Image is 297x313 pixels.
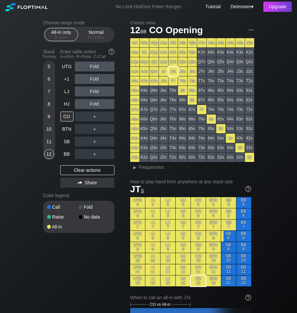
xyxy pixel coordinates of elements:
div: CO 8 [191,231,206,242]
div: 5 [44,62,54,71]
div: K4s [226,48,235,57]
div: K7o [140,105,149,114]
div: 86s [207,95,216,105]
div: 73o [197,143,206,152]
div: J8o [159,95,168,105]
div: 94o [178,134,187,143]
div: T8s [188,76,197,86]
div: KJs [159,48,168,57]
div: 93o [178,143,187,152]
div: BTN 8 [206,231,221,242]
div: T5o [168,124,178,133]
div: All-in [47,224,79,229]
div: +1 12 [145,275,160,286]
div: 95o [178,124,187,133]
div: 99 [178,86,187,95]
div: K9s [178,48,187,57]
img: help.32db89a4.svg [245,294,252,301]
div: A4s [226,38,235,47]
div: J6o [159,115,168,124]
div: A9o [130,86,139,95]
div: 63s [235,115,245,124]
div: T3o [168,143,178,152]
div: Q6s [207,57,216,66]
div: +1 11 [145,264,160,275]
img: ellipsis.fd386fe8.svg [248,26,255,34]
div: QTs [168,57,178,66]
span: bb [101,35,104,39]
div: Fold [75,99,114,109]
div: HJ 10 [176,253,191,264]
div: UTG 11 [130,264,145,275]
div: 83s [235,95,245,105]
div: 43s [235,134,245,143]
div: JJ [159,67,168,76]
div: 32o [235,153,245,162]
div: UTG 5 [130,197,145,208]
div: 86o [188,115,197,124]
div: 10 [44,124,54,134]
div: BTN 5 [206,197,221,208]
h2: How to play hand from anywhere at any stack size [130,179,251,184]
div: BTN 7 [206,220,221,230]
div: J2s [245,67,254,76]
div: Upgrade [263,2,292,12]
div: Q8o [149,95,159,105]
div: K8o [140,95,149,105]
div: Fold [79,205,110,209]
h2: Classic view [130,20,254,25]
div: 66 [207,115,216,124]
div: A7s [197,38,206,47]
div: ＋ [75,112,114,121]
div: HJ 9 [176,242,191,253]
div: A9s [178,38,187,47]
div: 75s [216,105,225,114]
div: Fold [75,87,114,96]
div: Clear actions [60,165,114,175]
div: Q5s [216,57,225,66]
div: CO 11 [191,264,206,275]
div: AA [130,38,139,47]
div: BB 8 [236,231,251,242]
div: HJ 5 [176,197,191,208]
div: BTN 11 [206,264,221,275]
div: When to call an all-in with JTs [130,295,251,300]
div: J2o [159,153,168,162]
div: KQo [140,57,149,66]
div: Q9o [149,86,159,95]
div: HJ 11 [176,264,191,275]
div: 85s [216,95,225,105]
div: K5s [216,48,225,57]
div: 94s [226,86,235,95]
div: ＋ [75,124,114,134]
div: UTG 10 [130,253,145,264]
div: A6s [207,38,216,47]
div: SB 10 [221,253,236,264]
div: BB 7 [236,220,251,230]
div: QTo [149,76,159,86]
div: ATs [168,38,178,47]
div: K6o [140,115,149,124]
div: T5s [216,76,225,86]
div: J7o [159,105,168,114]
div: 7 [44,87,54,96]
div: 62o [207,153,216,162]
div: Q3o [149,143,159,152]
div: A2o [130,153,139,162]
div: 95s [216,86,225,95]
h2: Choose range mode [43,20,114,25]
div: JTo [159,76,168,86]
div: HJ 12 [176,275,191,286]
span: Frequencies [139,165,164,170]
img: help.32db89a4.svg [108,48,115,55]
div: K2o [140,153,149,162]
div: 75o [197,124,206,133]
div: 54s [226,124,235,133]
div: Q6o [149,115,159,124]
span: bb [140,27,147,35]
div: Share [60,178,114,188]
div: T6o [168,115,178,124]
div: SB 7 [221,220,236,230]
div: QJs [159,57,168,66]
div: UTG 7 [130,220,145,230]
